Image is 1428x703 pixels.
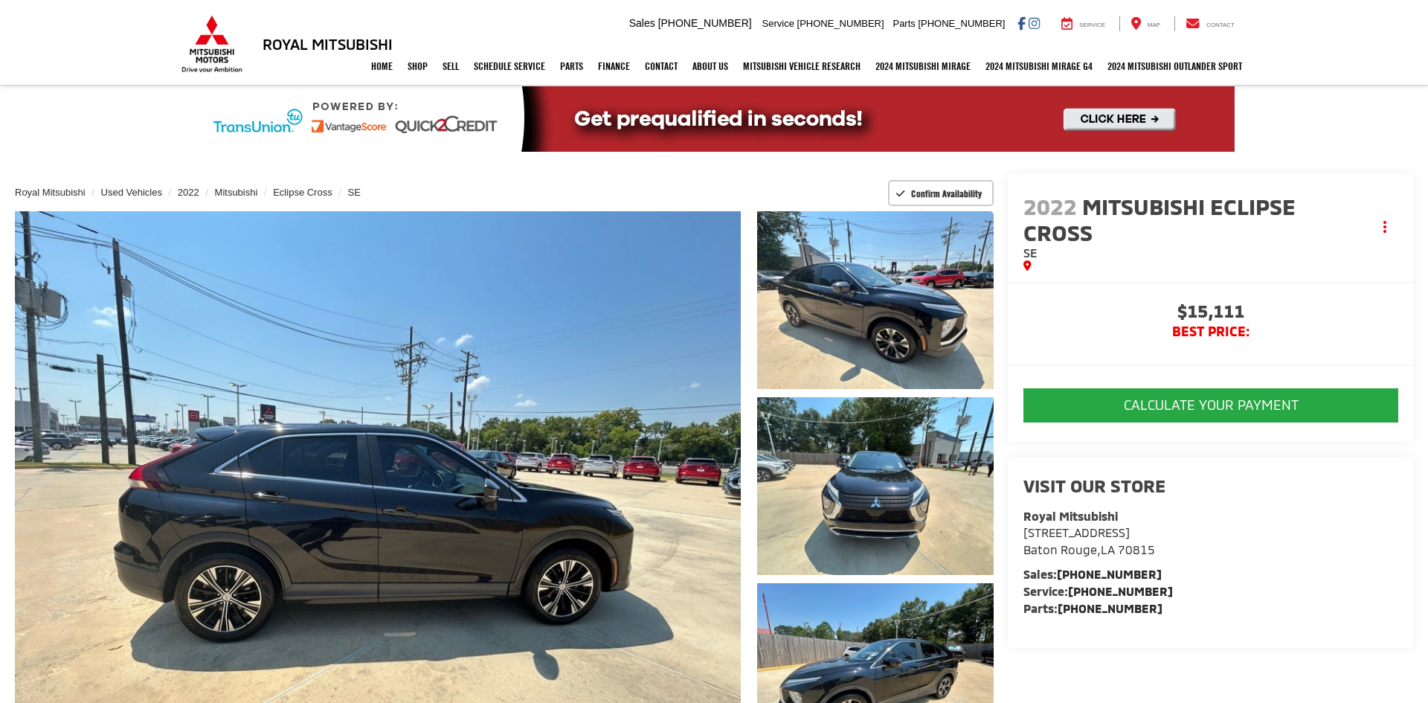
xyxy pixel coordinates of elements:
span: Service [762,18,794,29]
a: Facebook: Click to visit our Facebook page [1017,17,1026,29]
h3: Royal Mitsubishi [263,36,393,52]
span: Confirm Availability [911,187,982,199]
a: Expand Photo 1 [757,211,994,389]
span: [PHONE_NUMBER] [797,18,884,29]
a: Mitsubishi [215,187,258,198]
a: SE [348,187,361,198]
a: 2024 Mitsubishi Mirage G4 [978,48,1100,85]
a: 2024 Mitsubishi Outlander SPORT [1100,48,1249,85]
span: dropdown dots [1383,221,1386,233]
a: [PHONE_NUMBER] [1068,584,1173,598]
span: Baton Rouge [1023,542,1097,556]
a: [PHONE_NUMBER] [1057,567,1162,581]
strong: Royal Mitsubishi [1023,509,1118,523]
a: Royal Mitsubishi [15,187,86,198]
strong: Service: [1023,584,1173,598]
a: Expand Photo 2 [757,397,994,575]
span: Map [1148,22,1160,28]
a: Schedule Service: Opens in a new tab [466,48,553,85]
strong: Parts: [1023,601,1162,615]
span: [STREET_ADDRESS] [1023,525,1130,539]
a: Used Vehicles [101,187,162,198]
span: , [1023,542,1155,556]
span: $15,111 [1023,302,1398,324]
a: [PHONE_NUMBER] [1058,601,1162,615]
a: Finance [591,48,637,85]
button: Confirm Availability [888,180,994,206]
img: Quick2Credit [193,86,1235,152]
span: [PHONE_NUMBER] [658,17,752,29]
span: Mitsubishi Eclipse Cross [1023,193,1296,245]
button: CALCULATE YOUR PAYMENT [1023,388,1398,423]
a: About Us [685,48,736,85]
img: Mitsubishi [178,15,245,73]
span: [PHONE_NUMBER] [918,18,1005,29]
a: Home [364,48,400,85]
img: 2022 Mitsubishi Eclipse Cross SE [754,395,996,577]
span: SE [1023,245,1038,260]
a: Service [1050,16,1116,31]
span: LA [1101,542,1115,556]
a: Sell [435,48,466,85]
a: Instagram: Click to visit our Instagram page [1029,17,1040,29]
a: [STREET_ADDRESS] Baton Rouge,LA 70815 [1023,525,1155,556]
span: 2022 [1023,193,1077,219]
span: Contact [1206,22,1235,28]
span: Sales [629,17,655,29]
strong: Sales: [1023,567,1162,581]
span: BEST PRICE: [1023,324,1398,339]
span: Parts [892,18,915,29]
button: Actions [1372,214,1398,240]
a: Parts: Opens in a new tab [553,48,591,85]
a: Contact [637,48,685,85]
a: Map [1119,16,1171,31]
a: Eclipse Cross [273,187,332,198]
a: 2024 Mitsubishi Mirage [868,48,978,85]
a: 2022 [178,187,199,198]
img: 2022 Mitsubishi Eclipse Cross SE [754,209,996,391]
a: Contact [1174,16,1246,31]
a: Mitsubishi Vehicle Research [736,48,868,85]
h2: Visit our Store [1023,476,1398,495]
a: Shop [400,48,435,85]
span: Service [1079,22,1105,28]
span: 70815 [1118,542,1155,556]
